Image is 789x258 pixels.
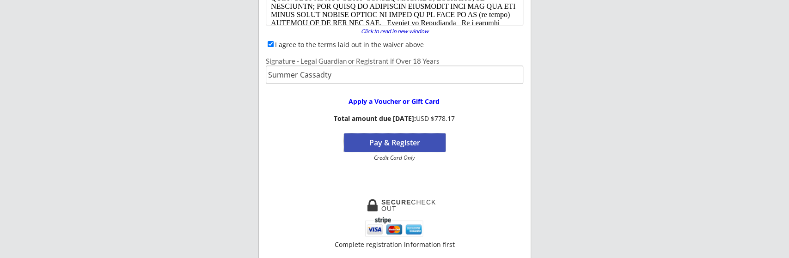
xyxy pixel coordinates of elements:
div: Apply a Voucher or Gift Card [335,98,454,105]
div: Signature - Legal Guardian or Registrant if Over 18 Years [266,58,524,65]
div: Complete registration information first [332,241,457,248]
div: USD $778.17 [331,115,458,123]
input: Type full name [266,66,524,84]
strong: SECURE [381,198,411,206]
strong: Total amount due [DATE]: [334,114,416,123]
div: Credit Card Only [348,155,441,161]
label: I agree to the terms laid out in the waiver above [275,40,424,49]
div: CHECKOUT [381,199,436,212]
div: Click to read in new window [355,29,434,34]
a: Click to read in new window [355,29,434,36]
button: Pay & Register [344,133,446,152]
